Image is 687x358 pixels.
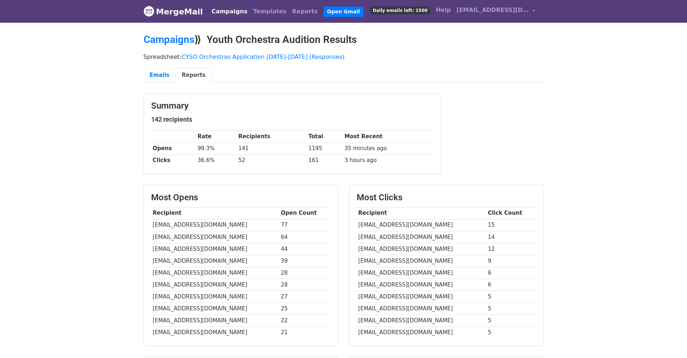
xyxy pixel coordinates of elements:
[144,34,544,46] h2: ⟫ Youth Orchestra Audition Results
[144,53,544,61] p: Spreadsheet:
[279,315,331,327] td: 22
[151,243,279,255] td: [EMAIL_ADDRESS][DOMAIN_NAME]
[357,315,486,327] td: [EMAIL_ADDRESS][DOMAIN_NAME]
[357,219,486,231] td: [EMAIL_ADDRESS][DOMAIN_NAME]
[151,231,279,243] td: [EMAIL_ADDRESS][DOMAIN_NAME]
[357,231,486,243] td: [EMAIL_ADDRESS][DOMAIN_NAME]
[151,192,331,203] h3: Most Opens
[151,315,279,327] td: [EMAIL_ADDRESS][DOMAIN_NAME]
[279,207,331,219] th: Open Count
[144,4,203,19] a: MergeMail
[307,143,343,154] td: 1195
[151,255,279,267] td: [EMAIL_ADDRESS][DOMAIN_NAME]
[151,101,433,111] h3: Summary
[357,267,486,279] td: [EMAIL_ADDRESS][DOMAIN_NAME]
[279,291,331,303] td: 27
[250,4,289,19] a: Templates
[343,143,433,154] td: 35 minutes ago
[196,131,237,143] th: Rate
[307,154,343,166] td: 161
[151,143,196,154] th: Opens
[343,131,433,143] th: Most Recent
[279,279,331,291] td: 28
[279,255,331,267] td: 39
[279,303,331,315] td: 25
[486,279,536,291] td: 6
[307,131,343,143] th: Total
[144,6,154,17] img: MergeMail logo
[144,34,194,45] a: Campaigns
[357,291,486,303] td: [EMAIL_ADDRESS][DOMAIN_NAME]
[486,219,536,231] td: 15
[176,68,212,83] a: Reports
[457,6,529,14] span: [EMAIL_ADDRESS][DOMAIN_NAME]
[323,6,364,17] a: Open Gmail
[357,327,486,339] td: [EMAIL_ADDRESS][DOMAIN_NAME]
[357,243,486,255] td: [EMAIL_ADDRESS][DOMAIN_NAME]
[343,154,433,166] td: 3 hours ago
[151,303,279,315] td: [EMAIL_ADDRESS][DOMAIN_NAME]
[357,255,486,267] td: [EMAIL_ADDRESS][DOMAIN_NAME]
[357,192,536,203] h3: Most Clicks
[151,154,196,166] th: Clicks
[196,154,237,166] td: 36.6%
[151,327,279,339] td: [EMAIL_ADDRESS][DOMAIN_NAME]
[289,4,321,19] a: Reports
[486,243,536,255] td: 12
[151,207,279,219] th: Recipient
[279,243,331,255] td: 44
[370,6,430,14] span: Daily emails left: 1500
[486,303,536,315] td: 5
[151,115,433,123] h5: 142 recipients
[144,68,176,83] a: Emails
[196,143,237,154] td: 99.3%
[486,255,536,267] td: 9
[237,154,307,166] td: 52
[486,327,536,339] td: 5
[182,53,345,60] a: CYSO Orchestras Application [DATE]-[DATE] (Responses)
[433,3,454,17] a: Help
[486,231,536,243] td: 14
[486,207,536,219] th: Click Count
[486,315,536,327] td: 5
[151,219,279,231] td: [EMAIL_ADDRESS][DOMAIN_NAME]
[279,231,331,243] td: 64
[279,327,331,339] td: 21
[279,267,331,279] td: 28
[486,267,536,279] td: 6
[151,267,279,279] td: [EMAIL_ADDRESS][DOMAIN_NAME]
[209,4,250,19] a: Campaigns
[367,3,433,17] a: Daily emails left: 1500
[237,131,307,143] th: Recipients
[357,279,486,291] td: [EMAIL_ADDRESS][DOMAIN_NAME]
[486,291,536,303] td: 5
[151,291,279,303] td: [EMAIL_ADDRESS][DOMAIN_NAME]
[279,219,331,231] td: 77
[357,207,486,219] th: Recipient
[151,279,279,291] td: [EMAIL_ADDRESS][DOMAIN_NAME]
[357,303,486,315] td: [EMAIL_ADDRESS][DOMAIN_NAME]
[237,143,307,154] td: 141
[454,3,538,20] a: [EMAIL_ADDRESS][DOMAIN_NAME]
